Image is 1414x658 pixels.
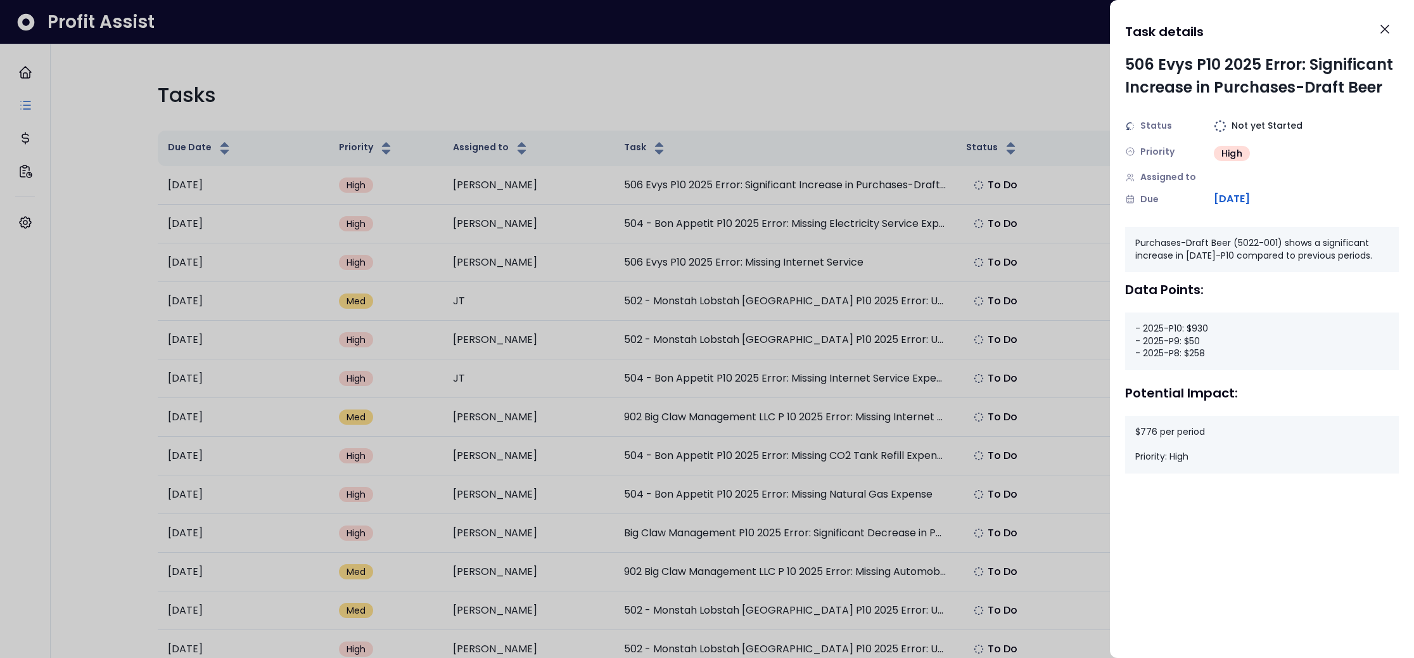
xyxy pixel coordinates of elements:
[1214,191,1250,207] span: [DATE]
[1125,313,1399,370] div: - 2025-P10: $930 - 2025-P9: $50 - 2025-P8: $258
[1125,227,1399,272] div: Purchases-Draft Beer (5022-001) shows a significant increase in [DATE]-P10 compared to previous p...
[1140,119,1172,132] span: Status
[1232,119,1303,132] span: Not yet Started
[1125,121,1135,131] img: Status
[1125,385,1399,401] div: Potential Impact:
[1125,53,1399,99] div: 506 Evys P10 2025 Error: Significant Increase in Purchases-Draft Beer
[1125,416,1399,474] div: $776 per period Priority: High
[1140,193,1159,206] span: Due
[1371,15,1399,43] button: Close
[1125,20,1204,43] h1: Task details
[1140,171,1196,184] span: Assigned to
[1221,147,1242,160] span: High
[1140,145,1175,158] span: Priority
[1125,282,1399,297] div: Data Points:
[1214,120,1226,132] img: Not yet Started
